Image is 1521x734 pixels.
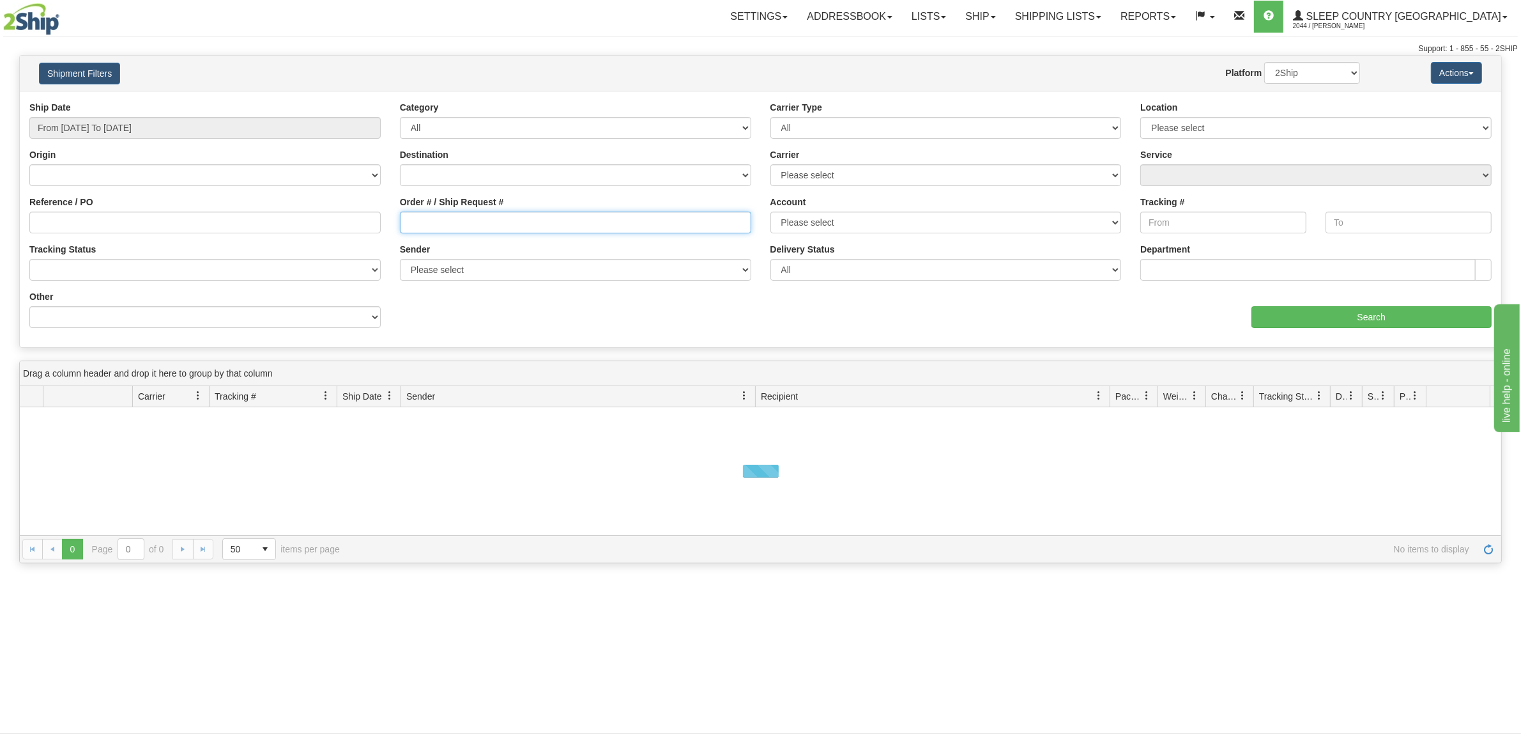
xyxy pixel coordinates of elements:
span: items per page [222,538,340,560]
label: Department [1140,243,1190,256]
div: Support: 1 - 855 - 55 - 2SHIP [3,43,1518,54]
button: Shipment Filters [39,63,120,84]
a: Weight filter column settings [1184,385,1205,407]
a: Charge filter column settings [1232,385,1253,407]
div: grid grouping header [20,361,1501,386]
span: Tracking # [215,390,256,403]
a: Tracking # filter column settings [315,385,337,407]
span: 50 [231,543,247,556]
label: Carrier [770,148,800,161]
a: Pickup Status filter column settings [1404,385,1426,407]
iframe: chat widget [1492,302,1520,432]
label: Sender [400,243,430,256]
a: Settings [721,1,797,33]
span: Recipient [761,390,798,403]
a: Ship Date filter column settings [379,385,401,407]
label: Carrier Type [770,101,822,114]
label: Tracking # [1140,196,1184,208]
a: Addressbook [797,1,902,33]
span: Packages [1115,390,1142,403]
span: Ship Date [342,390,381,403]
span: Shipment Issues [1368,390,1379,403]
span: Sleep Country [GEOGRAPHIC_DATA] [1303,11,1501,22]
label: Category [400,101,439,114]
label: Reference / PO [29,196,93,208]
label: Destination [400,148,448,161]
label: Delivery Status [770,243,835,256]
div: live help - online [10,8,118,23]
span: Page sizes drop down [222,538,276,560]
input: To [1326,212,1492,233]
label: Ship Date [29,101,71,114]
span: Delivery Status [1336,390,1347,403]
span: Page of 0 [92,538,164,560]
label: Location [1140,101,1177,114]
img: logo2044.jpg [3,3,59,35]
span: Page 0 [62,539,82,559]
span: Tracking Status [1259,390,1315,403]
input: From [1140,212,1306,233]
span: Sender [406,390,435,403]
a: Shipping lists [1005,1,1111,33]
label: Tracking Status [29,243,96,256]
a: Shipment Issues filter column settings [1372,385,1394,407]
a: Ship [956,1,1005,33]
span: Charge [1211,390,1238,403]
span: Pickup Status [1400,390,1410,403]
label: Account [770,196,806,208]
label: Other [29,290,53,303]
span: select [255,539,275,559]
a: Packages filter column settings [1136,385,1158,407]
input: Search [1251,306,1492,328]
a: Recipient filter column settings [1088,385,1110,407]
button: Actions [1431,62,1482,84]
a: Tracking Status filter column settings [1308,385,1330,407]
span: Weight [1163,390,1190,403]
a: Refresh [1478,539,1499,559]
a: Carrier filter column settings [187,385,209,407]
a: Delivery Status filter column settings [1340,385,1362,407]
a: Reports [1111,1,1186,33]
label: Origin [29,148,56,161]
span: 2044 / [PERSON_NAME] [1293,20,1389,33]
a: Lists [902,1,956,33]
label: Platform [1226,66,1262,79]
label: Order # / Ship Request # [400,196,504,208]
span: No items to display [358,544,1469,554]
label: Service [1140,148,1172,161]
a: Sleep Country [GEOGRAPHIC_DATA] 2044 / [PERSON_NAME] [1283,1,1517,33]
span: Carrier [138,390,165,403]
a: Sender filter column settings [733,385,755,407]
